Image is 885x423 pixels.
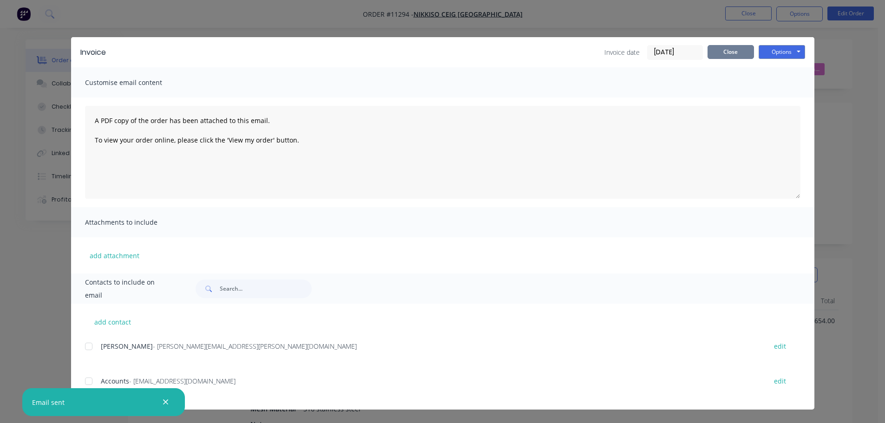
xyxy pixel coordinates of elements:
[85,248,144,262] button: add attachment
[708,45,754,59] button: Close
[85,315,141,329] button: add contact
[220,280,312,298] input: Search...
[768,375,792,387] button: edit
[604,47,640,57] span: Invoice date
[768,340,792,352] button: edit
[85,216,187,229] span: Attachments to include
[85,276,173,302] span: Contacts to include on email
[85,106,800,199] textarea: A PDF copy of the order has been attached to this email. To view your order online, please click ...
[101,342,153,351] span: [PERSON_NAME]
[759,45,805,59] button: Options
[153,342,357,351] span: - [PERSON_NAME][EMAIL_ADDRESS][PERSON_NAME][DOMAIN_NAME]
[101,377,129,385] span: Accounts
[80,47,106,58] div: Invoice
[85,76,187,89] span: Customise email content
[32,397,65,407] div: Email sent
[129,377,236,385] span: - [EMAIL_ADDRESS][DOMAIN_NAME]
